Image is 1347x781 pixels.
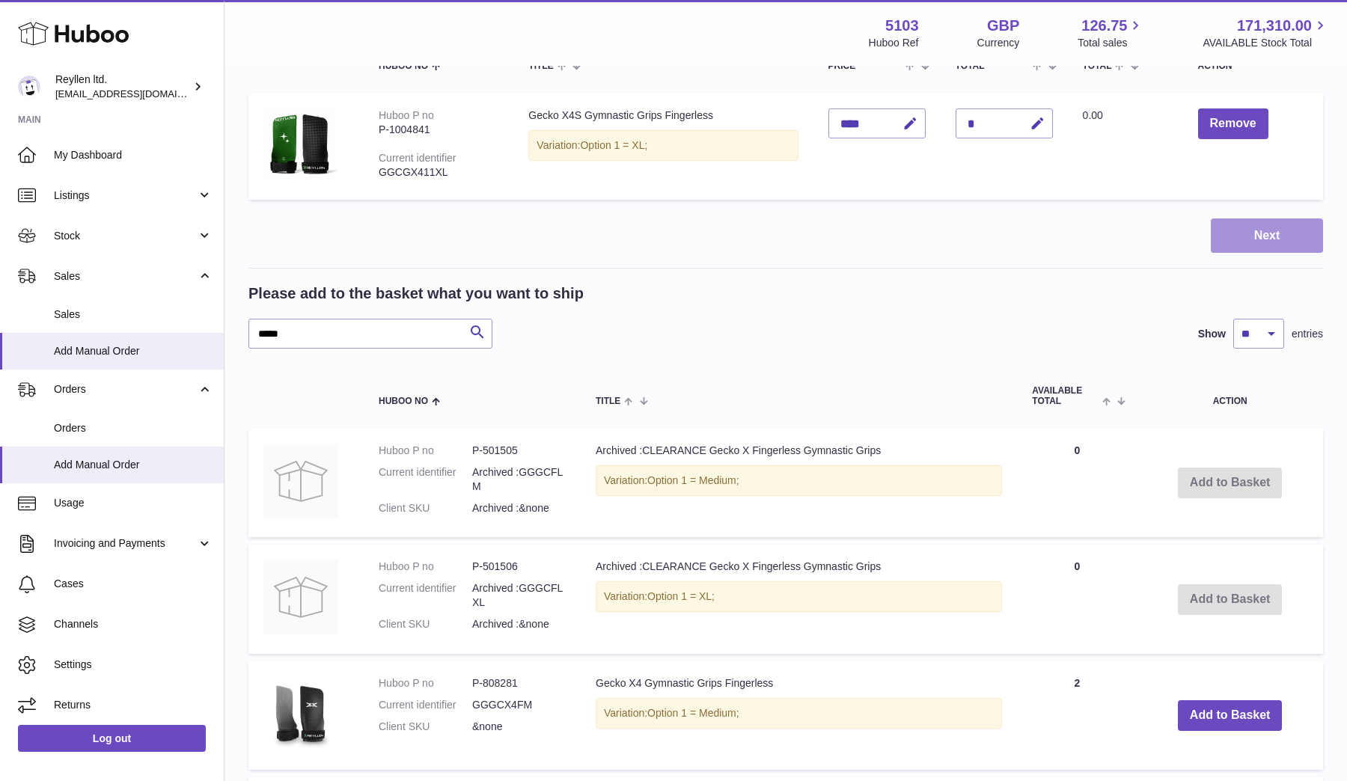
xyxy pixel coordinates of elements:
[472,676,566,690] dd: P-808281
[18,725,206,752] a: Log out
[1078,16,1144,50] a: 126.75 Total sales
[248,284,584,304] h2: Please add to the basket what you want to ship
[528,61,553,71] span: Title
[1017,661,1137,770] td: 2
[1017,545,1137,654] td: 0
[54,269,197,284] span: Sales
[472,560,566,574] dd: P-501506
[55,73,190,101] div: Reyllen ltd.
[379,581,472,610] dt: Current identifier
[987,16,1019,36] strong: GBP
[379,152,456,164] div: Current identifier
[580,139,647,151] span: Option 1 = XL;
[54,658,213,672] span: Settings
[472,698,566,712] dd: GGGCX4FM
[379,165,498,180] div: GGCGX411XL
[379,560,472,574] dt: Huboo P no
[647,474,739,486] span: Option 1 = Medium;
[528,130,798,161] div: Variation:
[379,396,428,406] span: Huboo no
[379,61,428,71] span: Huboo no
[1237,16,1312,36] span: 171,310.00
[54,698,213,712] span: Returns
[263,108,338,181] img: Gecko X4S Gymnastic Grips Fingerless
[54,536,197,551] span: Invoicing and Payments
[977,36,1020,50] div: Currency
[472,581,566,610] dd: Archived :GGGCFLXL
[1078,36,1144,50] span: Total sales
[379,109,434,121] div: Huboo P no
[379,617,472,631] dt: Client SKU
[513,94,813,200] td: Gecko X4S Gymnastic Grips Fingerless
[18,76,40,98] img: reyllen@reyllen.com
[263,560,338,634] img: Archived :CLEARANCE Gecko X Fingerless Gymnastic Grips
[647,707,739,719] span: Option 1 = Medium;
[263,676,338,751] img: Gecko X4 Gymnastic Grips Fingerless
[596,581,1002,612] div: Variation:
[263,444,338,518] img: Archived :CLEARANCE Gecko X Fingerless Gymnastic Grips
[1203,16,1329,50] a: 171,310.00 AVAILABLE Stock Total
[596,396,620,406] span: Title
[869,36,919,50] div: Huboo Ref
[54,577,213,591] span: Cases
[596,465,1002,496] div: Variation:
[1203,36,1329,50] span: AVAILABLE Stock Total
[55,88,220,99] span: [EMAIL_ADDRESS][DOMAIN_NAME]
[54,458,213,472] span: Add Manual Order
[379,501,472,515] dt: Client SKU
[379,123,498,137] div: P-1004841
[647,590,715,602] span: Option 1 = XL;
[54,307,213,322] span: Sales
[472,501,566,515] dd: Archived :&none
[1198,327,1226,341] label: Show
[54,148,213,162] span: My Dashboard
[885,16,919,36] strong: 5103
[379,676,472,690] dt: Huboo P no
[1198,108,1268,139] button: Remove
[379,698,472,712] dt: Current identifier
[472,617,566,631] dd: Archived :&none
[1032,386,1099,405] span: AVAILABLE Total
[54,229,197,243] span: Stock
[379,444,472,458] dt: Huboo P no
[581,429,1017,538] td: Archived :CLEARANCE Gecko X Fingerless Gymnastic Grips
[54,189,197,203] span: Listings
[54,496,213,510] span: Usage
[1292,327,1323,341] span: entries
[1137,371,1323,420] th: Action
[1081,16,1127,36] span: 126.75
[1211,218,1323,254] button: Next
[1083,61,1112,71] span: Total
[581,545,1017,654] td: Archived :CLEARANCE Gecko X Fingerless Gymnastic Grips
[1178,700,1283,731] button: Add to Basket
[472,720,566,734] dd: &none
[1017,429,1137,538] td: 0
[54,421,213,435] span: Orders
[54,382,197,396] span: Orders
[379,465,472,494] dt: Current identifier
[54,344,213,358] span: Add Manual Order
[472,465,566,494] dd: Archived :GGGCFLM
[1083,109,1103,121] span: 0.00
[1198,61,1308,71] div: Action
[54,617,213,631] span: Channels
[379,720,472,734] dt: Client SKU
[581,661,1017,770] td: Gecko X4 Gymnastic Grips Fingerless
[596,698,1002,729] div: Variation:
[472,444,566,458] dd: P-501505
